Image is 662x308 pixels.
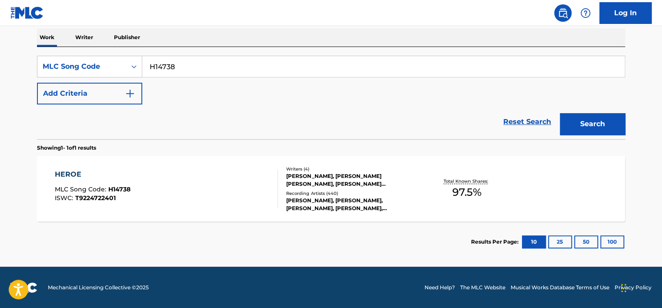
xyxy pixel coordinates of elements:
[37,156,625,221] a: HEROEMLC Song Code:H14738ISWC:T9224722401Writers (4)[PERSON_NAME], [PERSON_NAME] [PERSON_NAME], [...
[554,4,572,22] a: Public Search
[10,7,44,19] img: MLC Logo
[558,8,568,18] img: search
[286,172,418,188] div: [PERSON_NAME], [PERSON_NAME] [PERSON_NAME], [PERSON_NAME] [PERSON_NAME] [PERSON_NAME]
[37,28,57,47] p: Work
[37,83,142,104] button: Add Criteria
[37,56,625,139] form: Search Form
[471,238,521,246] p: Results Per Page:
[600,235,624,248] button: 100
[37,144,96,152] p: Showing 1 - 1 of 1 results
[522,235,546,248] button: 10
[452,184,481,200] span: 97.5 %
[75,194,116,202] span: T9224722401
[48,284,149,291] span: Mechanical Licensing Collective © 2025
[286,197,418,212] div: [PERSON_NAME], [PERSON_NAME], [PERSON_NAME], [PERSON_NAME], [PERSON_NAME]
[580,8,591,18] img: help
[548,235,572,248] button: 25
[619,266,662,308] iframe: Chat Widget
[286,166,418,172] div: Writers ( 4 )
[43,61,121,72] div: MLC Song Code
[577,4,594,22] div: Help
[599,2,652,24] a: Log In
[55,194,75,202] span: ISWC :
[511,284,609,291] a: Musical Works Database Terms of Use
[443,178,490,184] p: Total Known Shares:
[55,169,130,180] div: HEROE
[621,275,626,301] div: টেনে আনুন
[55,185,108,193] span: MLC Song Code :
[108,185,130,193] span: H14738
[10,282,37,293] img: logo
[499,112,555,131] a: Reset Search
[574,235,598,248] button: 50
[425,284,455,291] a: Need Help?
[460,284,505,291] a: The MLC Website
[619,266,662,308] div: চ্যাট উইজেট
[111,28,143,47] p: Publisher
[286,190,418,197] div: Recording Artists ( 440 )
[560,113,625,135] button: Search
[125,88,135,99] img: 9d2ae6d4665cec9f34b9.svg
[615,284,652,291] a: Privacy Policy
[73,28,96,47] p: Writer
